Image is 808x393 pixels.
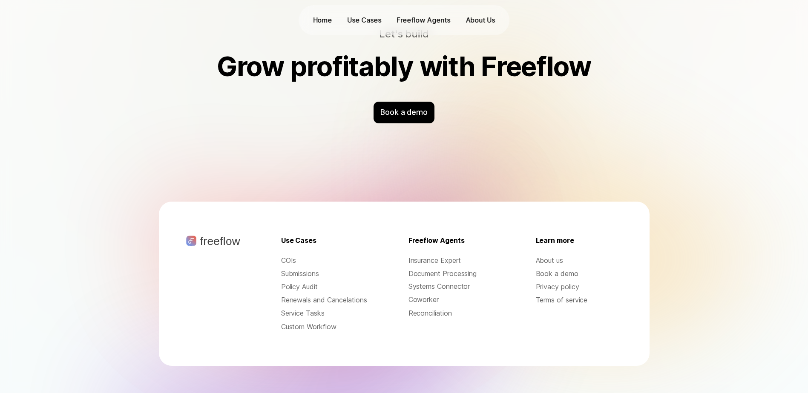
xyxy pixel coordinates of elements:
a: Freeflow Agents [392,14,454,27]
a: Book a demo [536,269,622,279]
button: COIs [281,256,368,265]
p: About Us [466,15,495,25]
div: Reconciliation [408,308,495,318]
button: Custom Workflow [281,322,368,332]
p: Freeflow Agents [408,236,465,245]
button: Submissions [281,269,368,279]
p: Learn more [536,236,574,245]
div: Coworker [408,295,495,305]
p: Book a demo [380,107,428,118]
div: Systems Connector [408,282,495,291]
p: freeflow [200,236,240,247]
button: Renewals and Cancelations [281,295,368,305]
a: About us [536,256,622,265]
button: Service Tasks [281,308,368,318]
h2: Grow profitably with Freeflow [200,51,609,81]
a: Privacy policy [536,282,622,292]
p: Home [313,15,332,25]
div: Book a demo [374,102,434,123]
p: Use Cases [348,15,381,25]
button: Use Cases [343,14,385,27]
p: Let's build [200,27,609,41]
div: Document Processing [408,269,495,278]
button: Policy Audit [281,282,368,292]
a: Terms of service [536,295,622,305]
p: Use Cases [281,236,316,245]
div: Insurance Expert [408,256,495,265]
p: Freeflow Agents [397,15,450,25]
a: About Us [461,14,499,27]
